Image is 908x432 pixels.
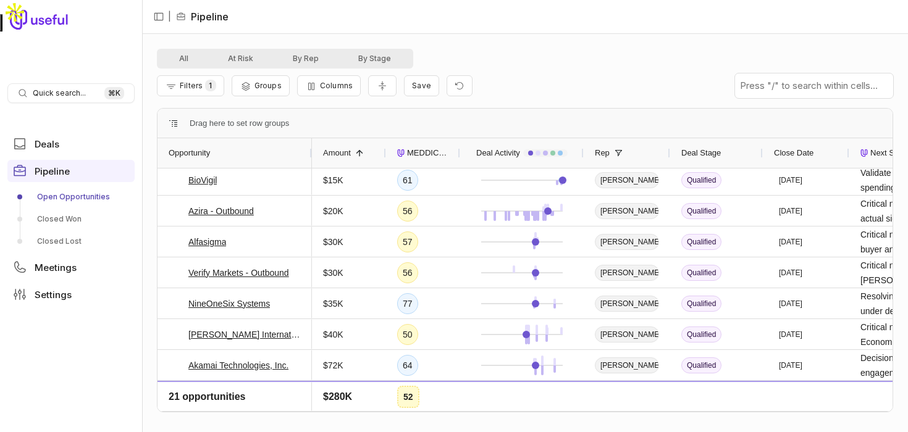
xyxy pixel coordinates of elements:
a: Azira - Outbound [188,204,254,218]
div: 77 [403,296,413,311]
span: Rep [595,146,610,160]
div: $30K [323,235,343,249]
time: [DATE] [779,299,802,309]
a: Open Opportunities [7,187,135,207]
span: Close Date [774,146,813,160]
span: Quick search... [33,88,86,98]
div: 61 [403,173,413,188]
span: Qualified [681,265,721,281]
kbd: ⌘ K [104,87,124,99]
span: 1 [205,80,216,91]
button: Collapse all rows [368,75,397,97]
span: Settings [35,290,72,299]
span: Columns [320,81,353,90]
button: At Risk [208,51,273,66]
button: By Rep [273,51,338,66]
span: Pipeline [35,167,70,176]
time: [DATE] [779,330,802,339]
span: [PERSON_NAME] [595,234,659,250]
div: $30K [323,265,343,280]
div: Row Groups [190,116,289,131]
a: NineOneSix Systems [188,296,270,311]
div: MEDDICC Score [397,138,449,168]
a: Settings [7,283,135,305]
span: Save [412,81,431,90]
span: Qualified [681,326,721,343]
span: Deal Stage [681,146,721,160]
div: $20K [323,204,343,218]
button: Group Pipeline [232,75,290,96]
div: 50 [403,327,413,342]
span: Qualified [681,172,721,188]
a: Closed Won [7,209,135,229]
span: Opportunity [169,146,210,160]
span: [PERSON_NAME] [595,326,659,343]
div: $15K [323,173,343,188]
span: [PERSON_NAME] [595,357,659,373]
span: Qualified [681,357,721,373]
a: Meetings [7,256,135,278]
div: 56 [403,265,413,280]
div: 64 [403,358,413,373]
button: Create a new saved view [404,75,439,96]
span: [PERSON_NAME] [595,265,659,281]
span: Amount [323,146,351,160]
span: Meetings [35,263,77,272]
span: Qualified [681,296,721,312]
time: [DATE] [779,206,802,216]
span: Filters [180,81,203,90]
button: Reset view [447,75,473,97]
a: [PERSON_NAME] International [188,327,301,342]
button: Filter Pipeline [157,75,224,96]
div: 56 [403,204,413,218]
span: MEDDICC Score [407,146,449,160]
a: Closed Lost [7,231,135,251]
span: Groups [254,81,282,90]
span: Drag here to set row groups [190,116,289,131]
input: Press "/" to search within cells... [735,73,893,98]
div: $40K [323,327,343,342]
a: Pipeline [7,160,135,182]
button: Columns [297,75,361,96]
div: $35K [323,296,343,311]
div: 57 [403,235,413,249]
time: [DATE] [779,360,802,370]
span: Deal Activity [476,146,520,160]
a: Deals [7,133,135,155]
a: Akamai Technologies, Inc. [188,358,288,373]
span: Deals [35,139,59,149]
span: [PERSON_NAME] [595,296,659,312]
time: [DATE] [779,237,802,247]
span: Qualified [681,203,721,219]
time: [DATE] [779,175,802,185]
button: By Stage [338,51,411,66]
a: BioVigil [188,173,217,188]
span: Qualified [681,234,721,250]
a: Verify Markets - Outbound [188,265,289,280]
span: [PERSON_NAME] [595,203,659,219]
span: [PERSON_NAME] [595,172,659,188]
div: $72K [323,358,343,373]
time: [DATE] [779,268,802,278]
a: Alfasigma [188,235,226,249]
button: All [159,51,208,66]
div: Pipeline submenu [7,187,135,251]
